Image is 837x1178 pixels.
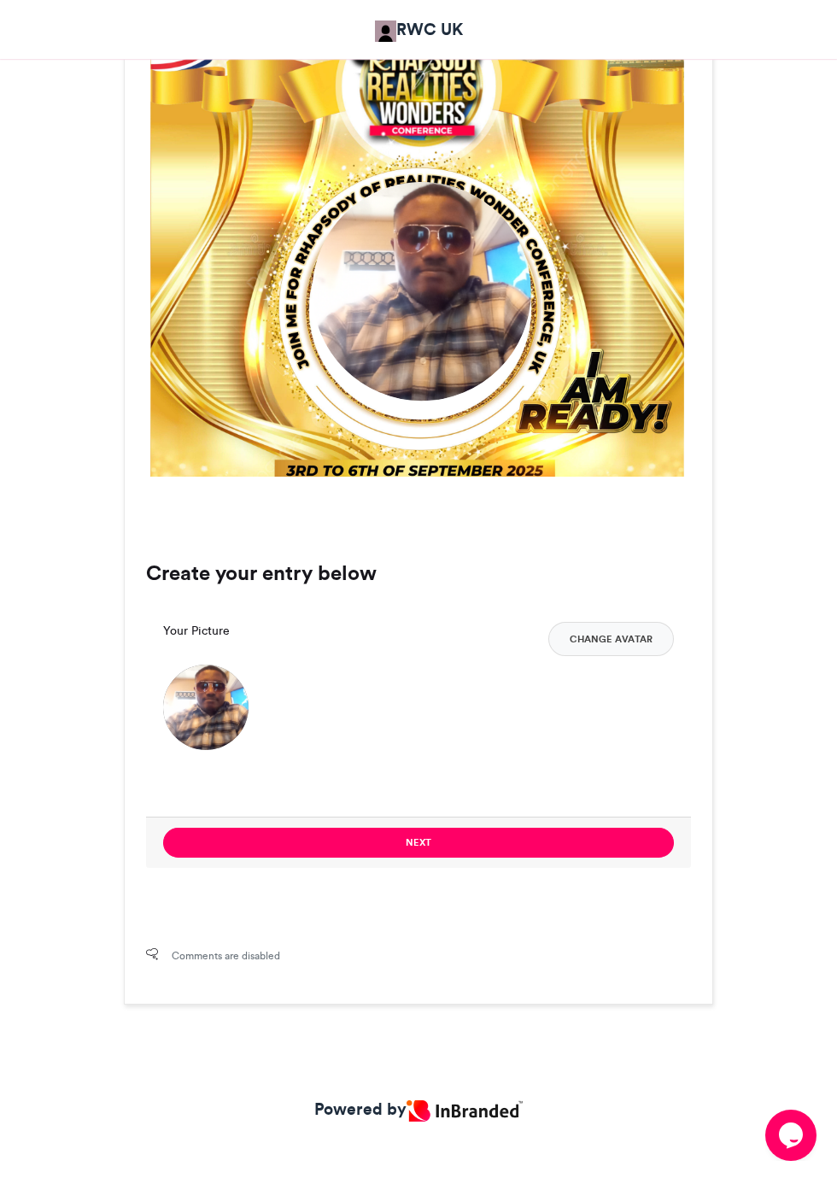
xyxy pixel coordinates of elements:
[765,1110,820,1161] iframe: chat widget
[163,665,249,750] img: 1756654351.962-b2dcae4267c1926e4edbba7f5065fdc4d8f11412.png
[375,17,463,42] a: RWC UK
[314,1097,523,1122] a: Powered by
[172,948,280,964] span: Comments are disabled
[146,563,691,583] h3: Create your entry below
[163,828,674,858] button: Next
[407,1100,523,1122] img: Inbranded
[163,622,230,640] label: Your Picture
[313,181,532,401] img: 1756654351.962-b2dcae4267c1926e4edbba7f5065fdc4d8f11412.png
[375,21,396,42] img: RWC UK
[548,622,674,656] button: Change Avatar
